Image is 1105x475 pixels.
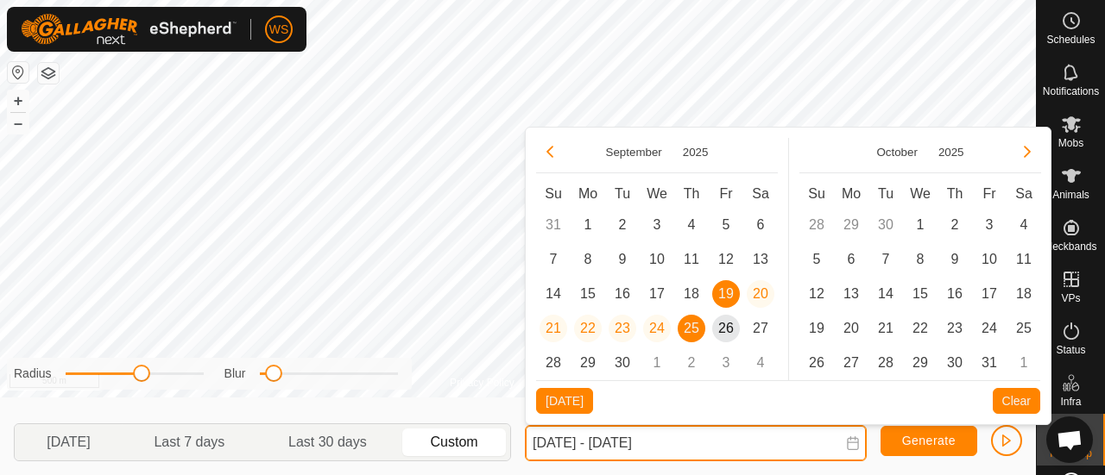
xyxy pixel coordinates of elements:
span: [DATE] [47,432,90,453]
td: 9 [938,242,972,277]
button: Clear [993,388,1040,414]
td: 2 [605,208,640,242]
td: 4 [743,346,778,380]
td: 29 [834,208,868,242]
td: 10 [972,242,1007,277]
span: 19 [803,315,830,342]
td: 28 [868,346,903,380]
span: Sa [1015,186,1032,201]
span: 31 [976,349,1003,377]
label: Blur [224,365,246,383]
span: 14 [872,280,900,308]
span: 5 [803,246,830,273]
td: 29 [903,346,938,380]
span: 23 [609,315,636,342]
td: 26 [709,311,743,346]
span: 12 [803,280,830,308]
span: 1 [574,211,602,239]
button: Reset Map [8,62,28,83]
td: 4 [1007,208,1041,242]
td: 19 [709,277,743,311]
span: 5 [712,211,740,239]
span: 21 [872,315,900,342]
td: 7 [536,242,571,277]
td: 12 [799,277,834,311]
span: 6 [747,211,774,239]
span: 17 [976,280,1003,308]
td: 1 [903,208,938,242]
td: 14 [868,277,903,311]
td: 28 [536,346,571,380]
span: Mo [578,186,597,201]
td: 11 [1007,242,1041,277]
td: 31 [536,208,571,242]
span: 11 [1010,246,1038,273]
button: + [8,91,28,111]
td: 30 [605,346,640,380]
span: 14 [540,280,567,308]
span: 30 [941,349,969,377]
span: 4 [678,211,705,239]
span: 24 [976,315,1003,342]
span: 2 [941,211,969,239]
button: [DATE] [536,388,593,414]
td: 10 [640,242,674,277]
span: 11 [678,246,705,273]
span: Clear [1002,394,1031,408]
td: 2 [938,208,972,242]
span: 8 [574,246,602,273]
span: We [910,186,931,201]
button: Generate [881,426,977,456]
td: 15 [571,277,605,311]
span: 18 [678,280,705,308]
td: 25 [1007,311,1041,346]
button: – [8,113,28,134]
td: 12 [709,242,743,277]
span: 27 [837,349,865,377]
button: Map Layers [38,63,59,84]
span: 28 [540,349,567,377]
td: 6 [834,242,868,277]
td: 22 [903,311,938,346]
td: 3 [972,208,1007,242]
td: 26 [799,346,834,380]
span: 18 [1010,280,1038,308]
td: 30 [868,208,903,242]
span: 19 [712,280,740,308]
span: We [647,186,667,201]
span: [DATE] [546,394,584,408]
td: 19 [799,311,834,346]
td: 1 [1007,346,1041,380]
td: 13 [743,242,778,277]
span: 21 [540,315,567,342]
span: Th [947,186,963,201]
td: 3 [640,208,674,242]
span: Infra [1060,397,1081,407]
span: 29 [574,349,602,377]
span: Su [545,186,562,201]
span: 16 [941,280,969,308]
div: Choose Date [525,127,1051,425]
span: 25 [1010,315,1038,342]
td: 23 [605,311,640,346]
span: 1 [906,211,934,239]
td: 3 [709,346,743,380]
button: Choose Year [676,142,716,162]
span: Fr [719,186,732,201]
span: 13 [837,280,865,308]
button: Choose Month [599,142,669,162]
td: 27 [834,346,868,380]
span: WS [269,21,289,39]
td: 11 [674,242,709,277]
span: VPs [1061,293,1080,303]
span: 23 [941,315,969,342]
span: 8 [906,246,934,273]
span: 25 [678,315,705,342]
td: 13 [834,277,868,311]
button: Next Month [1013,138,1041,166]
span: 26 [712,315,740,342]
td: 25 [674,311,709,346]
span: 28 [872,349,900,377]
span: 9 [941,246,969,273]
span: 24 [643,315,671,342]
